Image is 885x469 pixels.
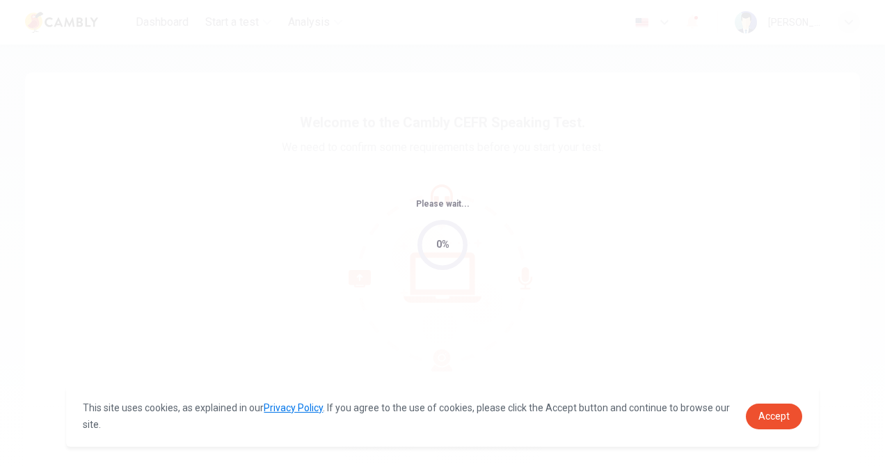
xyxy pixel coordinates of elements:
span: This site uses cookies, as explained in our . If you agree to the use of cookies, please click th... [83,402,730,430]
a: dismiss cookie message [746,404,802,429]
div: 0% [436,237,449,253]
div: cookieconsent [66,385,818,447]
span: Please wait... [416,199,470,209]
span: Accept [758,411,790,422]
a: Privacy Policy [264,402,323,413]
